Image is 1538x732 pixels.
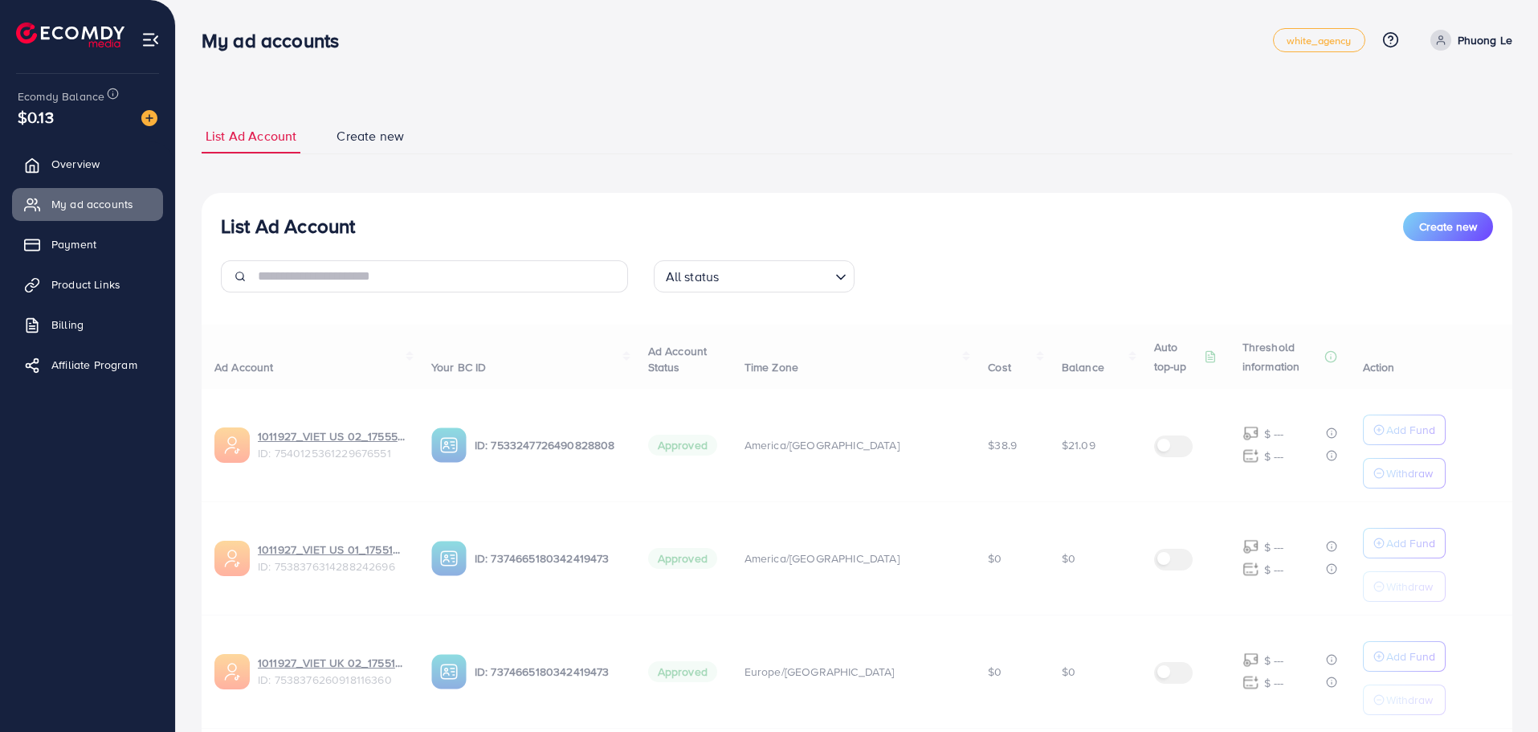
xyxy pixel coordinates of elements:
a: Payment [12,228,163,260]
a: Overview [12,148,163,180]
img: image [141,110,157,126]
a: Billing [12,309,163,341]
img: menu [141,31,160,49]
span: Billing [51,317,84,333]
span: All status [663,265,723,288]
input: Search for option [724,262,828,288]
a: Affiliate Program [12,349,163,381]
a: white_agency [1273,28,1365,52]
a: Phuong Le [1424,30,1512,51]
img: logo [16,22,124,47]
span: Overview [51,156,100,172]
a: Product Links [12,268,163,301]
span: Create new [1419,219,1477,235]
span: Product Links [51,276,120,292]
span: List Ad Account [206,127,296,145]
span: white_agency [1287,35,1352,46]
span: Payment [51,236,96,252]
h3: My ad accounts [202,29,352,52]
span: Create new [337,127,404,145]
span: $0.13 [18,105,54,129]
iframe: Chat [1470,660,1526,720]
span: Affiliate Program [51,357,137,373]
h3: List Ad Account [221,215,355,238]
p: Phuong Le [1458,31,1512,50]
a: My ad accounts [12,188,163,220]
span: My ad accounts [51,196,133,212]
button: Create new [1403,212,1493,241]
div: Search for option [654,260,855,292]
span: Ecomdy Balance [18,88,104,104]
